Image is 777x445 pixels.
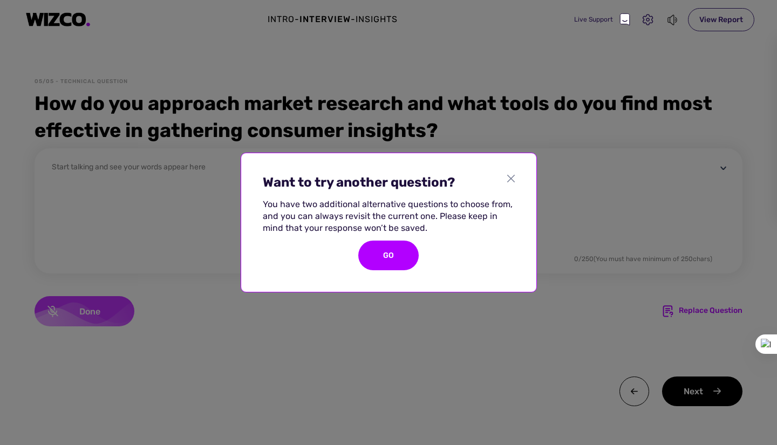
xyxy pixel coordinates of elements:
div: View Report [688,8,754,31]
div: Want to try another question? [263,175,507,190]
img: close_gray.23f23610.svg [507,175,515,182]
div: You have two additional alternative questions to choose from, and you can always revisit the curr... [263,198,515,234]
div: GO [358,241,419,270]
div: Live Support [574,13,630,26]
